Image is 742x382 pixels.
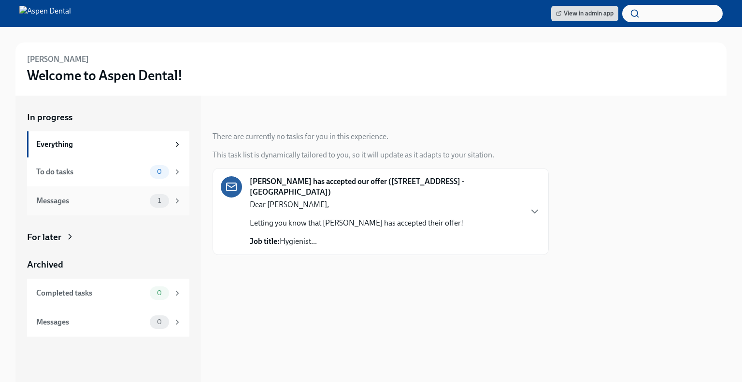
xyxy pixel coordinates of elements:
p: Dear [PERSON_NAME], [250,199,463,210]
div: Messages [36,196,146,206]
a: Archived [27,258,189,271]
span: View in admin app [556,9,614,18]
div: To do tasks [36,167,146,177]
a: Messages0 [27,308,189,337]
div: There are currently no tasks for you in this experience. [213,131,388,142]
p: Hygienist... [250,236,463,247]
div: Everything [36,139,169,150]
span: 0 [151,289,168,297]
strong: [PERSON_NAME] has accepted our offer ([STREET_ADDRESS] - [GEOGRAPHIC_DATA]) [250,176,521,198]
span: 0 [151,168,168,175]
a: To do tasks0 [27,157,189,186]
a: Everything [27,131,189,157]
h6: [PERSON_NAME] [27,54,89,65]
div: Messages [36,317,146,327]
a: Completed tasks0 [27,279,189,308]
h3: Welcome to Aspen Dental! [27,67,183,84]
strong: Job title: [250,237,280,246]
a: Messages1 [27,186,189,215]
p: Letting you know that [PERSON_NAME] has accepted their offer! [250,218,463,228]
div: In progress [213,111,258,124]
span: 1 [152,197,167,204]
div: Completed tasks [36,288,146,298]
a: For later [27,231,189,243]
img: Aspen Dental [19,6,71,21]
div: This task list is dynamically tailored to you, so it will update as it adapts to your sitation. [213,150,494,160]
div: For later [27,231,61,243]
a: In progress [27,111,189,124]
span: 0 [151,318,168,325]
a: View in admin app [551,6,618,21]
